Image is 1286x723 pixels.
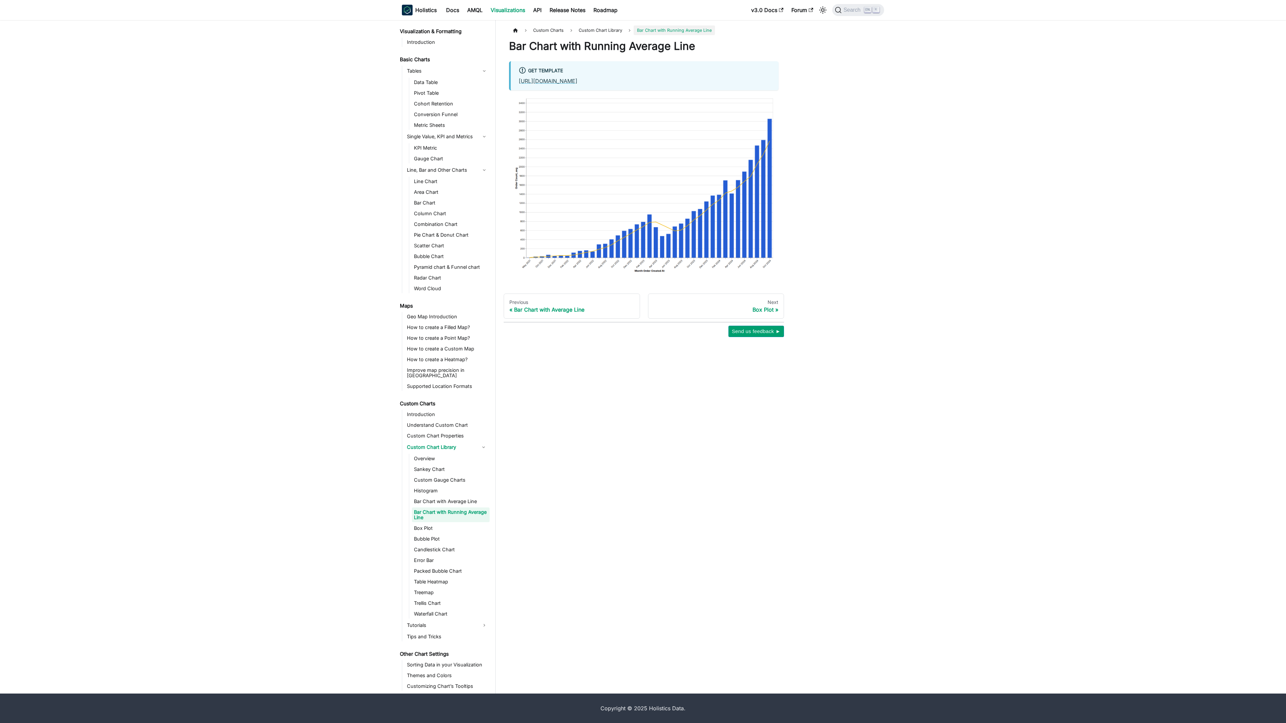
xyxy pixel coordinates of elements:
[579,28,622,33] span: Custom Chart Library
[412,209,490,218] a: Column Chart
[654,306,779,313] div: Box Plot
[405,355,490,364] a: How to create a Heatmap?
[412,262,490,272] a: Pyramid chart & Funnel chart
[412,220,490,229] a: Combination Chart
[412,534,490,544] a: Bubble Plot
[728,326,784,337] button: Send us feedback ►
[817,5,828,15] button: Switch between dark and light mode (currently light mode)
[504,294,784,319] nav: Docs pages
[412,154,490,163] a: Gauge Chart
[509,96,779,275] img: reporting-custom-chart/bar-chart-with-moving-average
[509,25,522,35] a: Home page
[412,556,490,565] a: Error Bar
[412,507,490,522] a: Bar Chart with Running Average Line
[634,25,715,35] span: Bar Chart with Running Average Line
[412,588,490,597] a: Treemap
[412,475,490,485] a: Custom Gauge Charts
[412,110,490,119] a: Conversion Funnel
[747,5,787,15] a: v3.0 Docs
[412,88,490,98] a: Pivot Table
[519,67,771,75] div: Get Template
[412,187,490,197] a: Area Chart
[405,660,490,669] a: Sorting Data in your Visualization
[398,55,490,64] a: Basic Charts
[412,99,490,108] a: Cohort Retention
[412,230,490,240] a: Pie Chart & Donut Chart
[398,399,490,408] a: Custom Charts
[405,37,490,47] a: Introduction
[405,382,490,391] a: Supported Location Formats
[509,306,634,313] div: Bar Chart with Average Line
[412,284,490,293] a: Word Cloud
[478,442,490,453] button: Collapse sidebar category 'Custom Chart Library'
[504,294,640,319] a: PreviousBar Chart with Average Line
[575,25,626,35] a: Custom Chart Library
[412,497,490,506] a: Bar Chart with Average Line
[509,299,634,305] div: Previous
[412,454,490,463] a: Overview
[395,20,496,694] nav: Docs sidebar
[463,5,487,15] a: AMQL
[519,78,577,84] a: [URL][DOMAIN_NAME]
[412,78,490,87] a: Data Table
[405,442,478,453] a: Custom Chart Library
[654,299,779,305] div: Next
[398,27,490,36] a: Visualization & Formatting
[589,5,622,15] a: Roadmap
[405,344,490,353] a: How to create a Custom Map
[402,5,437,15] a: HolisticsHolistics
[509,39,779,53] h1: Bar Chart with Running Average Line
[412,120,490,130] a: Metric Sheets
[412,545,490,554] a: Candlestick Chart
[412,241,490,250] a: Scatter Chart
[412,273,490,283] a: Radar Chart
[442,5,463,15] a: Docs
[405,366,490,380] a: Improve map precision in [GEOGRAPHIC_DATA]
[405,323,490,332] a: How to create a Filled Map?
[405,671,490,680] a: Themes and Colors
[648,294,784,319] a: NextBox Plot
[405,431,490,440] a: Custom Chart Properties
[412,465,490,474] a: Sankey Chart
[509,25,779,35] nav: Breadcrumbs
[405,131,490,142] a: Single Value, KPI and Metrics
[405,165,490,175] a: Line, Bar and Other Charts
[412,198,490,208] a: Bar Chart
[405,681,490,691] a: Customizing Chart’s Tooltips
[415,6,437,14] b: Holistics
[873,7,879,13] kbd: K
[546,5,589,15] a: Release Notes
[402,5,413,15] img: Holistics
[412,143,490,153] a: KPI Metric
[732,327,781,336] span: Send us feedback ►
[405,66,490,76] a: Tables
[430,704,856,712] div: Copyright © 2025 Holistics Data.
[405,333,490,343] a: How to create a Point Map?
[412,252,490,261] a: Bubble Chart
[412,566,490,576] a: Packed Bubble Chart
[412,577,490,586] a: Table Heatmap
[787,5,817,15] a: Forum
[405,420,490,430] a: Understand Custom Chart
[405,620,490,631] a: Tutorials
[842,7,865,13] span: Search
[405,632,490,641] a: Tips and Tricks
[412,609,490,619] a: Waterfall Chart
[530,25,567,35] span: Custom Charts
[398,301,490,311] a: Maps
[412,177,490,186] a: Line Chart
[405,410,490,419] a: Introduction
[487,5,529,15] a: Visualizations
[398,649,490,659] a: Other Chart Settings
[412,524,490,533] a: Box Plot
[529,5,546,15] a: API
[412,486,490,495] a: Histogram
[405,312,490,321] a: Geo Map Introduction
[412,598,490,608] a: Trellis Chart
[832,4,884,16] button: Search (Ctrl+K)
